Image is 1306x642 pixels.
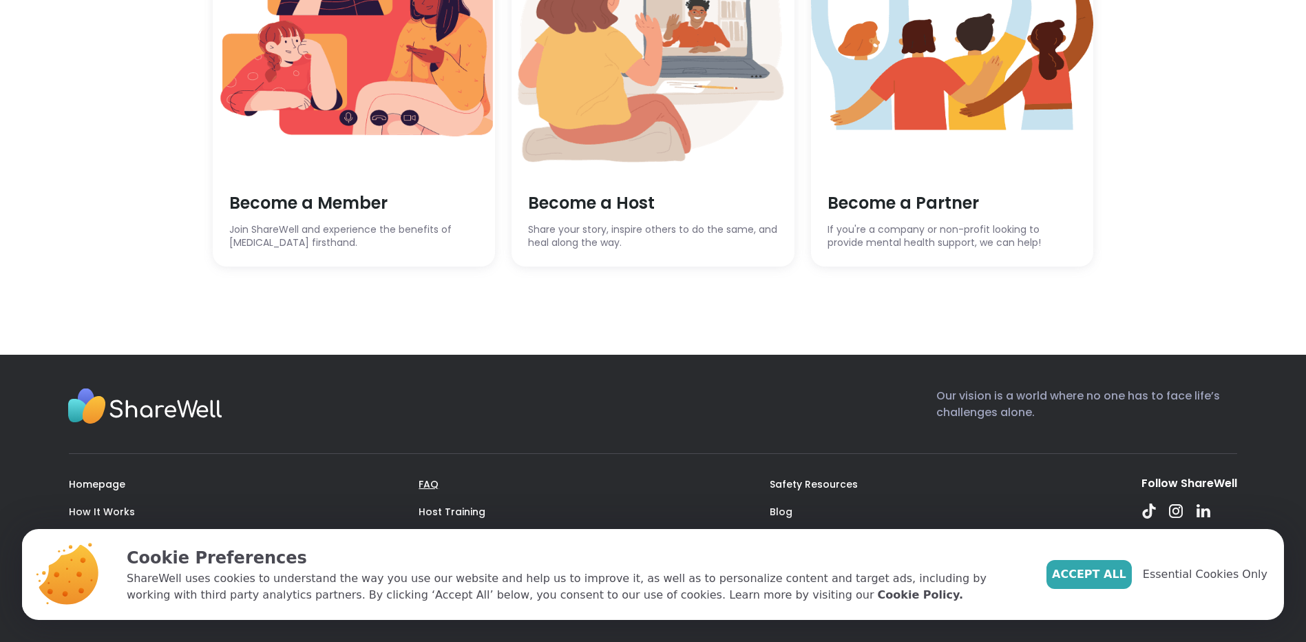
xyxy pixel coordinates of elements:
[936,388,1237,431] p: Our vision is a world where no one has to face life’s challenges alone.
[528,191,778,215] span: Become a Host
[127,546,1024,570] p: Cookie Preferences
[770,477,858,491] a: Safety Resources
[528,223,778,250] span: Share your story, inspire others to do the same, and heal along the way.
[229,191,479,215] span: Become a Member
[828,191,1077,215] span: Become a Partner
[419,505,485,519] a: Host Training
[770,505,792,519] a: Blog
[828,223,1077,250] span: If you're a company or non-profit looking to provide mental health support, we can help!
[1141,476,1237,491] div: Follow ShareWell
[419,477,439,491] a: FAQ
[229,223,479,250] span: Join ShareWell and experience the benefits of [MEDICAL_DATA] firsthand.
[1052,566,1126,583] span: Accept All
[878,587,963,603] a: Cookie Policy.
[1143,566,1267,583] span: Essential Cookies Only
[69,505,135,519] a: How It Works
[67,388,222,428] img: Sharewell
[127,570,1024,603] p: ShareWell uses cookies to understand the way you use our website and help us to improve it, as we...
[1046,560,1132,589] button: Accept All
[69,477,125,491] a: Homepage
